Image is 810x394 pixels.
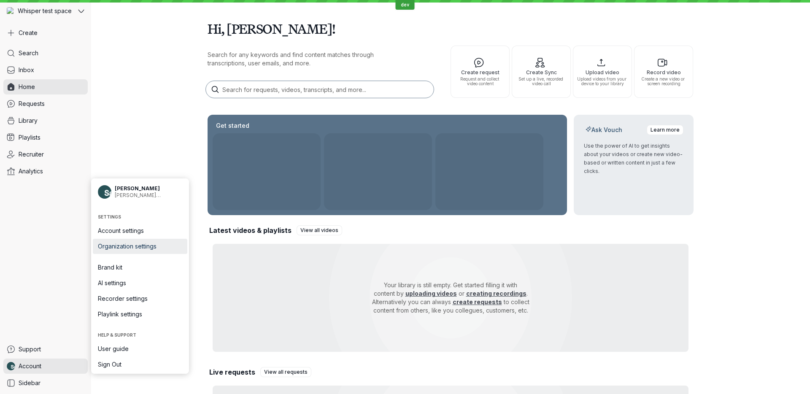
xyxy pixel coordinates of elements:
[93,357,187,372] a: Sign Out
[359,274,542,321] p: Your library is still empty. Get started filling it with content by or . Alternatively you can al...
[19,362,41,370] span: Account
[208,51,410,67] p: Search for any keywords and find content matches through transcriptions, user emails, and more.
[516,70,567,75] span: Create Sync
[634,46,693,98] button: Record videoCreate a new video or screen recording
[98,279,182,287] span: AI settings
[3,147,88,162] a: Recruiter
[98,263,182,272] span: Brand kit
[3,342,88,357] a: Support
[451,46,510,98] button: Create requestRequest and collect video content
[638,77,689,86] span: Create a new video or screen recording
[584,126,624,134] h2: Ask Vouch
[98,345,182,353] span: User guide
[19,167,43,175] span: Analytics
[93,275,187,291] a: AI settings
[115,192,182,199] span: [PERSON_NAME][EMAIL_ADDRESS][DOMAIN_NAME]
[93,260,187,275] a: Brand kit
[93,291,187,306] a: Recorder settings
[454,70,506,75] span: Create request
[647,125,683,135] a: Learn more
[264,368,308,376] span: View all requests
[19,49,38,57] span: Search
[3,96,88,111] a: Requests
[466,290,526,297] a: creating recordings
[98,294,182,303] span: Recorder settings
[512,46,571,98] button: Create SyncSet up a live, recorded video call
[3,3,76,19] div: Whisper test space
[3,3,88,19] button: Whisper test space avatarWhisper test space
[19,29,38,37] span: Create
[3,375,88,391] a: Sidebar
[93,239,187,254] a: Organization settings
[98,310,182,318] span: Playlink settings
[208,17,694,40] h1: Hi, [PERSON_NAME]!
[209,226,292,235] h2: Latest videos & playlists
[577,77,628,86] span: Upload videos from your device to your library
[98,360,182,369] span: Sign Out
[638,70,689,75] span: Record video
[7,7,14,15] img: Whisper test space avatar
[405,290,457,297] a: uploading videos
[453,298,502,305] a: create requests
[98,242,182,251] span: Organization settings
[98,227,182,235] span: Account settings
[98,214,182,219] span: Settings
[3,359,88,374] a: Nathan Weinstock avatarAccount
[3,164,88,179] a: Analytics
[260,367,311,377] a: View all requests
[19,345,41,354] span: Support
[19,150,44,159] span: Recruiter
[7,362,15,370] img: Nathan Weinstock avatar
[3,62,88,78] a: Inbox
[584,142,683,175] p: Use the power of AI to get insights about your videos or create new video-based or written conten...
[3,79,88,94] a: Home
[98,185,111,199] img: Nathan Weinstock avatar
[19,133,40,142] span: Playlists
[454,77,506,86] span: Request and collect video content
[3,130,88,145] a: Playlists
[206,81,434,98] input: Search for requests, videos, transcripts, and more...
[214,121,251,130] h2: Get started
[3,46,88,61] a: Search
[573,46,632,98] button: Upload videoUpload videos from your device to your library
[19,66,34,74] span: Inbox
[18,7,72,15] span: Whisper test space
[93,307,187,322] a: Playlink settings
[209,367,255,377] h2: Live requests
[3,25,88,40] button: Create
[300,226,338,235] span: View all videos
[19,83,35,91] span: Home
[115,185,182,192] span: [PERSON_NAME]
[577,70,628,75] span: Upload video
[19,116,38,125] span: Library
[19,379,40,387] span: Sidebar
[19,100,45,108] span: Requests
[93,341,187,356] a: User guide
[651,126,680,134] span: Learn more
[516,77,567,86] span: Set up a live, recorded video call
[93,223,187,238] a: Account settings
[297,225,342,235] a: View all videos
[3,113,88,128] a: Library
[98,332,182,337] span: Help & support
